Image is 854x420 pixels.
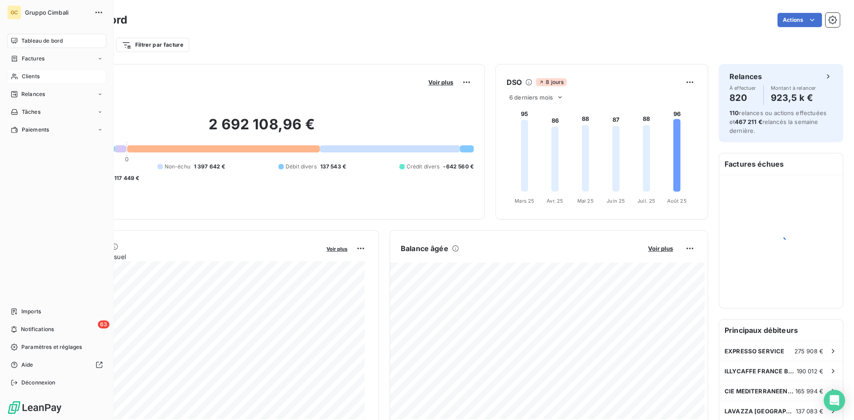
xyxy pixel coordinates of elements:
[22,126,49,134] span: Paiements
[735,118,762,125] span: 467 211 €
[729,71,762,82] h6: Relances
[22,108,40,116] span: Tâches
[7,5,21,20] div: GC
[547,198,563,204] tspan: Avr. 25
[729,109,739,116] span: 110
[326,246,347,252] span: Voir plus
[725,368,797,375] span: ILLYCAFFE FRANCE BELUX
[7,69,106,84] a: Clients
[794,348,823,355] span: 275 908 €
[22,72,40,80] span: Clients
[50,116,474,142] h2: 2 692 108,96 €
[796,408,823,415] span: 137 083 €
[21,308,41,316] span: Imports
[729,109,826,134] span: relances ou actions effectuées et relancés la semaine dernière.
[7,34,106,48] a: Tableau de bord
[725,388,795,395] span: CIE MEDITERRANEENNE DES CAFES
[667,198,687,204] tspan: Août 25
[725,408,796,415] span: LAVAZZA [GEOGRAPHIC_DATA]
[428,79,453,86] span: Voir plus
[116,38,189,52] button: Filtrer par facture
[401,243,448,254] h6: Balance âgée
[7,123,106,137] a: Paiements
[21,325,54,333] span: Notifications
[7,358,106,372] a: Aide
[725,348,784,355] span: EXPRESSO SERVICE
[7,340,106,354] a: Paramètres et réglages
[719,153,843,175] h6: Factures échues
[21,379,56,387] span: Déconnexion
[507,77,522,88] h6: DSO
[777,13,822,27] button: Actions
[719,320,843,341] h6: Principaux débiteurs
[607,198,625,204] tspan: Juin 25
[443,163,474,171] span: -642 560 €
[21,37,63,45] span: Tableau de bord
[50,252,320,261] span: Chiffre d'affaires mensuel
[824,390,845,411] div: Open Intercom Messenger
[509,94,553,101] span: 6 derniers mois
[771,85,816,91] span: Montant à relancer
[645,244,676,252] button: Voir plus
[21,361,33,369] span: Aide
[536,78,566,86] span: 8 jours
[22,55,44,63] span: Factures
[125,156,129,163] span: 0
[7,105,106,119] a: Tâches
[407,163,440,171] span: Crédit divers
[324,244,350,252] button: Voir plus
[21,343,82,351] span: Paramètres et réglages
[165,163,190,171] span: Non-échu
[25,9,89,16] span: Gruppo Cimbali
[7,52,106,66] a: Factures
[112,174,140,182] span: -117 449 €
[729,85,756,91] span: À effectuer
[21,90,45,98] span: Relances
[320,163,346,171] span: 137 543 €
[98,320,109,328] span: 63
[795,388,823,395] span: 165 994 €
[7,87,106,101] a: Relances
[577,198,594,204] tspan: Mai 25
[7,304,106,319] a: Imports
[648,245,673,252] span: Voir plus
[797,368,823,375] span: 190 012 €
[286,163,317,171] span: Débit divers
[7,400,62,415] img: Logo LeanPay
[771,91,816,105] h4: 923,5 k €
[515,198,534,204] tspan: Mars 25
[637,198,655,204] tspan: Juil. 25
[729,91,756,105] h4: 820
[426,78,456,86] button: Voir plus
[194,163,226,171] span: 1 397 642 €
